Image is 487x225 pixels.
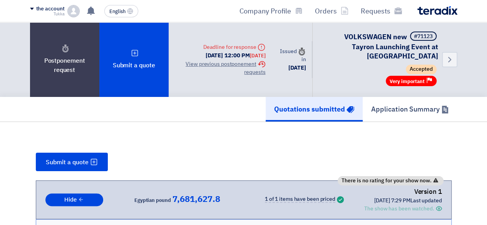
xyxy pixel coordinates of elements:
[410,65,433,73] font: Accepted
[288,63,306,72] font: [DATE]
[322,32,438,61] h5: VOLKSWAGEN new Tayron Launching Event at Azha
[36,5,65,13] font: the account
[172,193,220,205] font: 7,681,627.8
[274,104,345,114] font: Quotations submitted
[54,11,65,17] font: Tukka
[265,195,335,203] font: 1 of 1 items have been priced
[45,193,103,206] button: Hide
[355,2,408,20] a: Requests
[64,195,77,204] font: Hide
[390,78,425,85] font: Very important
[410,197,442,205] font: Last updated
[315,6,337,16] font: Orders
[206,51,250,60] font: [DATE] 12:00 PM
[344,32,438,61] font: VOLKSWAGEN new Tayron Launching Event at [GEOGRAPHIC_DATA]
[113,61,155,70] font: Submit a quote
[414,187,442,197] font: Version 1
[67,5,80,17] img: profile_test.png
[104,5,138,17] button: English
[363,97,457,122] a: Application Summary
[280,47,306,63] font: Issued in
[250,52,265,59] font: [DATE]
[341,177,432,185] font: There is no rating for your show now.
[417,6,457,15] img: Teradix logo
[414,32,433,40] font: #71123
[374,197,410,205] font: [DATE] 7:29 PM
[203,43,256,51] font: Deadline for response
[134,197,171,204] font: Egyptian pound
[364,205,434,213] font: The show has been watched.
[371,104,440,114] font: Application Summary
[266,97,363,122] a: Quotations submitted
[46,158,89,167] font: Submit a quote
[361,6,390,16] font: Requests
[239,6,291,16] font: Company Profile
[186,60,265,76] font: View previous postponement requests
[36,153,108,171] button: Submit a quote
[44,56,85,75] font: Postponement request
[109,8,126,15] font: English
[309,2,355,20] a: Orders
